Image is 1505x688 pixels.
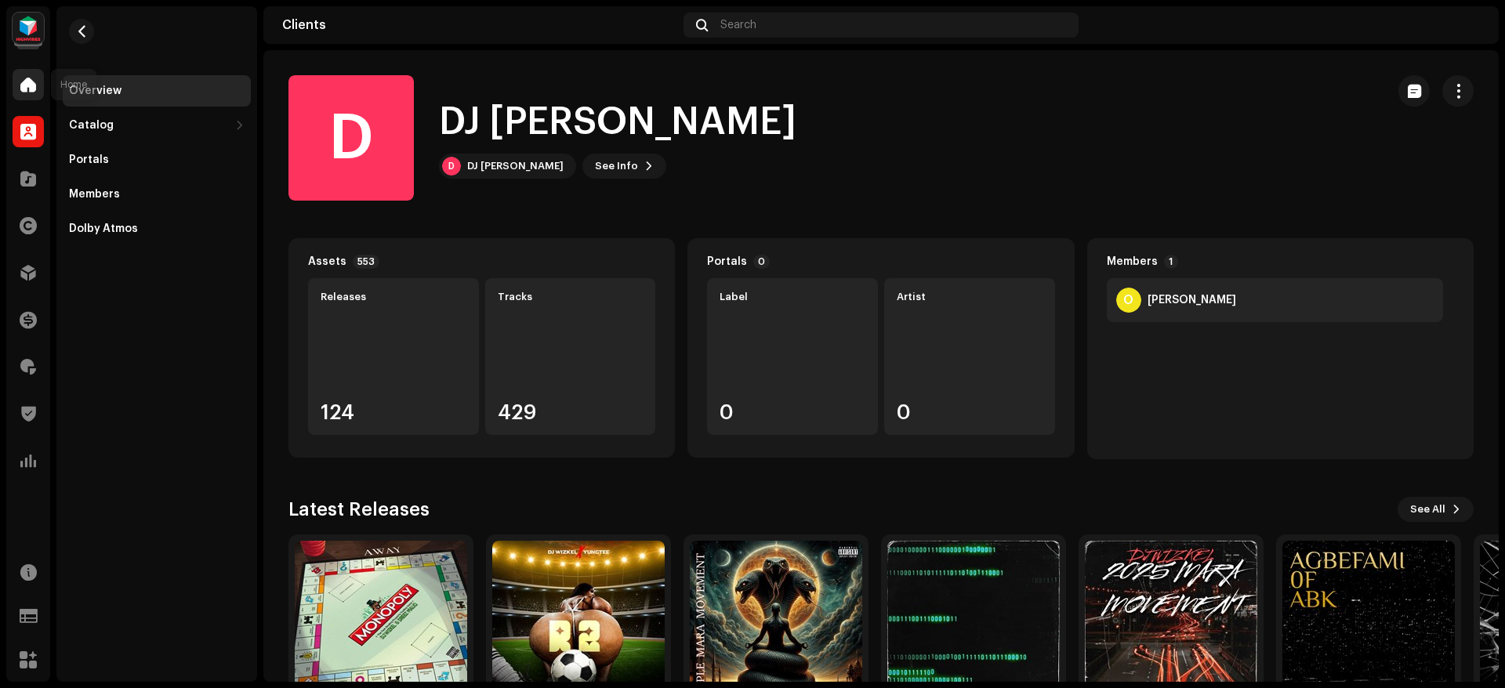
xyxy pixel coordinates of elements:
p-badge: 553 [353,255,379,269]
div: D [442,157,461,176]
re-m-nav-item: Members [63,179,251,210]
re-m-nav-item: Dolby Atmos [63,213,251,244]
span: See Info [595,150,638,182]
button: See All [1398,497,1474,522]
div: O [1116,288,1141,313]
button: See Info [582,154,666,179]
div: DJ [PERSON_NAME] [467,160,564,172]
span: See All [1410,494,1445,525]
p-badge: 1 [1164,255,1178,269]
div: Members [1107,255,1158,268]
re-m-nav-item: Overview [63,75,251,107]
div: Artist [897,291,1043,303]
div: OGUNADE ADEJOKE MAYOWA [1148,294,1236,306]
img: 94ca2371-0b49-4ecc-bbe7-55fea9fd24fd [1455,13,1480,38]
div: Overview [69,85,121,97]
re-m-nav-dropdown: Catalog [63,110,251,141]
div: Label [720,291,865,303]
div: Assets [308,255,346,268]
div: Catalog [69,119,114,132]
div: Portals [707,255,747,268]
div: D [288,75,414,201]
p-badge: 0 [753,255,770,269]
div: Clients [282,19,677,31]
div: Members [69,188,120,201]
div: Releases [321,291,466,303]
div: Portals [69,154,109,166]
h3: Latest Releases [288,497,430,522]
re-m-nav-item: Portals [63,144,251,176]
div: Dolby Atmos [69,223,138,235]
img: feab3aad-9b62-475c-8caf-26f15a9573ee [13,13,44,44]
div: Tracks [498,291,644,303]
span: Search [720,19,756,31]
h1: DJ [PERSON_NAME] [439,97,796,147]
